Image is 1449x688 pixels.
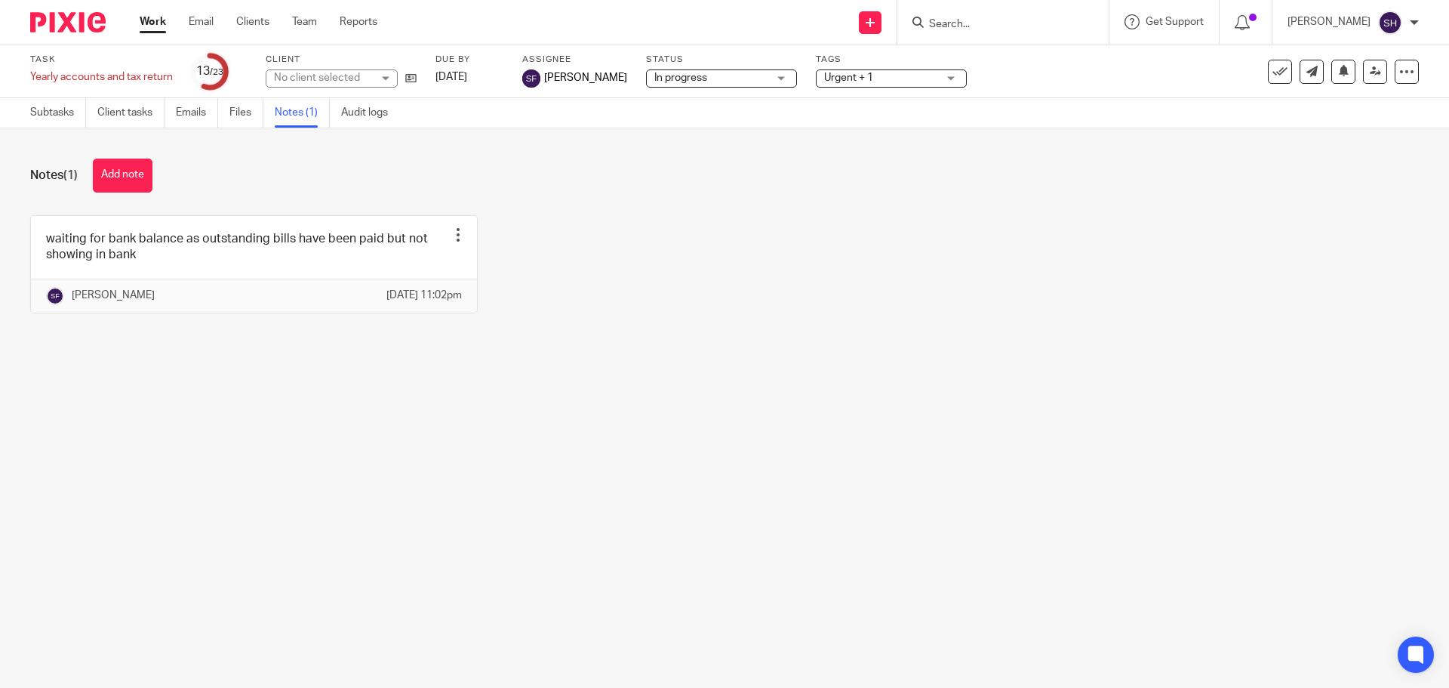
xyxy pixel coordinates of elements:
[522,69,540,88] img: svg%3E
[196,63,223,80] div: 13
[1146,17,1204,27] span: Get Support
[97,98,165,128] a: Client tasks
[266,54,417,66] label: Client
[340,14,377,29] a: Reports
[63,169,78,181] span: (1)
[275,98,330,128] a: Notes (1)
[210,68,223,76] small: /23
[544,70,627,85] span: [PERSON_NAME]
[93,159,152,193] button: Add note
[274,70,372,85] div: No client selected
[46,287,64,305] img: svg%3E
[292,14,317,29] a: Team
[140,14,166,29] a: Work
[30,168,78,184] h1: Notes
[522,54,627,66] label: Assignee
[386,288,462,303] p: [DATE] 11:02pm
[1378,11,1402,35] img: svg%3E
[824,73,873,83] span: Urgent + 1
[236,14,269,29] a: Clients
[72,288,155,303] p: [PERSON_NAME]
[341,98,399,128] a: Audit logs
[654,73,707,83] span: In progress
[30,98,86,128] a: Subtasks
[646,54,797,66] label: Status
[189,14,214,29] a: Email
[435,72,467,82] span: [DATE]
[30,69,173,85] div: Yearly accounts and tax return
[176,98,218,128] a: Emails
[816,54,967,66] label: Tags
[928,18,1063,32] input: Search
[435,54,503,66] label: Due by
[30,12,106,32] img: Pixie
[30,54,173,66] label: Task
[1287,14,1371,29] p: [PERSON_NAME]
[229,98,263,128] a: Files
